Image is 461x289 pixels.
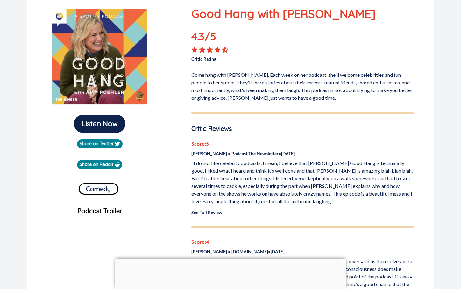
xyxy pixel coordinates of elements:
img: Good Hang with Amy Poehler [52,9,147,105]
button: Comedy [79,183,118,195]
p: Critic Reviews [191,124,414,134]
a: See Full Review [191,210,222,215]
iframe: Advertisement [115,259,346,287]
p: [PERSON_NAME] • Podcast The Newsletter • [DATE] [191,150,414,157]
p: [PERSON_NAME] • [DOMAIN_NAME] • [DATE] [191,248,414,255]
p: "I do not like celebrity podcasts. I mean, I believe that [PERSON_NAME] Good Hang is technically ... [191,159,414,205]
p: Good Hang with [PERSON_NAME] [191,5,414,22]
p: Score: 4 [191,238,414,246]
p: Podcast Trailer [32,206,168,216]
a: Share on Twitter [77,139,123,148]
p: Score: 5 [191,140,414,148]
a: Comedy [79,181,118,195]
button: Listen Now [74,115,125,133]
a: Share on Reddit [77,160,122,169]
p: Come hang with [PERSON_NAME]. Each week on her podcast, she'll welcome celebrities and fun people... [191,69,414,102]
p: Critic Rating [191,53,302,62]
p: 4.3 /5 [191,29,236,47]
